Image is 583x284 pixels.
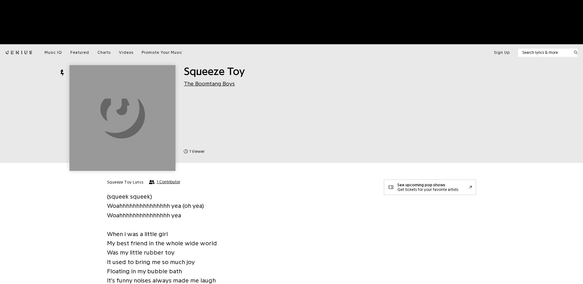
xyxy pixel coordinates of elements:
span: Squeeze Toy [184,66,245,77]
span: Promote Your Music [142,50,182,54]
span: Featured [70,50,89,54]
span: 1 viewer [184,148,204,155]
button: 1 Contributor [149,179,180,184]
a: Promote Your Music [142,50,182,55]
button: Sign Up [494,50,510,55]
a: Music IQ [45,50,62,55]
span: 1 Contributor [157,179,180,184]
a: Charts [97,50,111,55]
a: The Boomtang Boys [184,81,235,86]
span: 1 viewer [189,148,204,155]
img: Cover art for Squeeze Toy by The Boomtang Boys [69,65,175,171]
span: Videos [119,50,133,54]
div: Get tickets for your favorite artists [397,187,458,192]
div: See upcoming pop shows [397,183,458,187]
input: Search lyrics & more [518,49,570,56]
a: Videos [119,50,133,55]
span: Music IQ [45,50,62,54]
h2: Squeeze Toy Lyrics [107,179,144,185]
a: Featured [70,50,89,55]
span: Charts [97,50,111,54]
a: See upcoming pop showsGet tickets for your favorite artists [384,179,476,195]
